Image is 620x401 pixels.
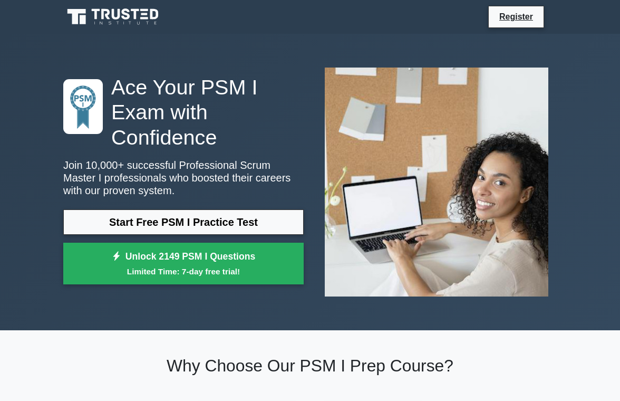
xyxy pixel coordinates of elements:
a: Unlock 2149 PSM I QuestionsLimited Time: 7-day free trial! [63,243,304,285]
p: Join 10,000+ successful Professional Scrum Master I professionals who boosted their careers with ... [63,159,304,197]
a: Register [493,10,539,23]
small: Limited Time: 7-day free trial! [76,265,290,278]
h1: Ace Your PSM I Exam with Confidence [63,75,304,150]
h2: Why Choose Our PSM I Prep Course? [63,356,557,376]
a: Start Free PSM I Practice Test [63,209,304,235]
